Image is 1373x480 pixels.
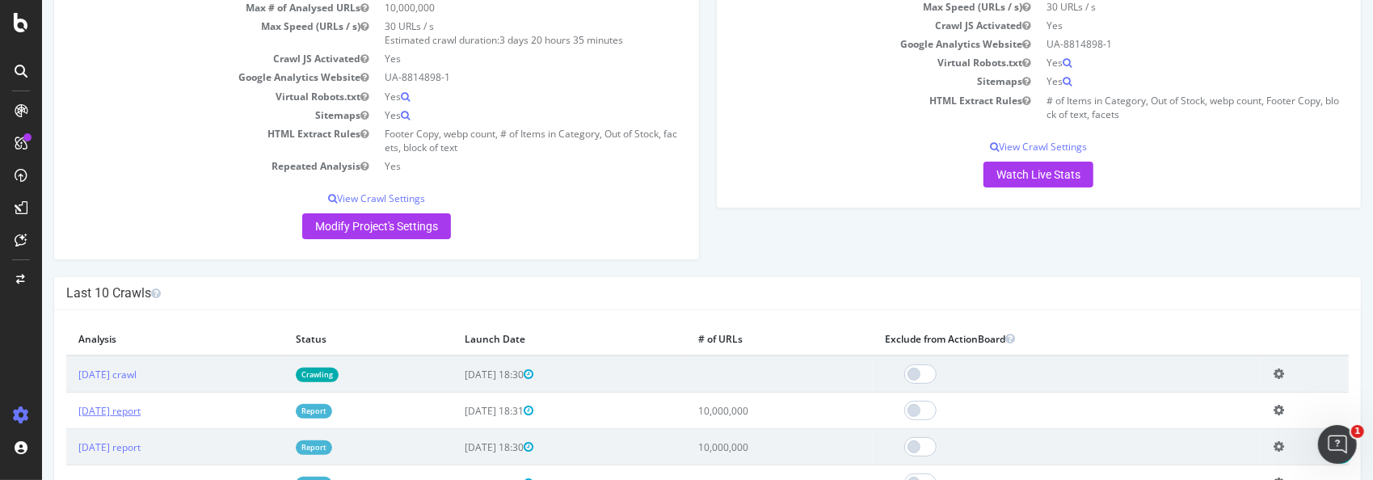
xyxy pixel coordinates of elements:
[24,157,335,175] td: Repeated Analysis
[1318,425,1357,464] iframe: Intercom live chat
[254,440,290,454] a: Report
[996,72,1307,91] td: Yes
[644,322,831,356] th: # of URLs
[996,53,1307,72] td: Yes
[411,322,644,356] th: Launch Date
[423,368,491,381] span: [DATE] 18:30
[335,49,645,68] td: Yes
[687,91,997,124] td: HTML Extract Rules
[423,440,491,454] span: [DATE] 18:30
[423,404,491,418] span: [DATE] 18:31
[24,17,335,49] td: Max Speed (URLs / s)
[457,33,581,47] span: 3 days 20 hours 35 minutes
[996,35,1307,53] td: UA-8814898-1
[24,322,242,356] th: Analysis
[24,49,335,68] td: Crawl JS Activated
[335,17,645,49] td: 30 URLs / s Estimated crawl duration:
[24,68,335,86] td: Google Analytics Website
[260,213,409,239] a: Modify Project's Settings
[36,368,95,381] a: [DATE] crawl
[36,404,99,418] a: [DATE] report
[335,106,645,124] td: Yes
[24,192,645,205] p: View Crawl Settings
[687,53,997,72] td: Virtual Robots.txt
[254,368,297,381] a: Crawling
[24,124,335,157] td: HTML Extract Rules
[996,91,1307,124] td: # of Items in Category, Out of Stock, webp count, Footer Copy, block of text, facets
[24,285,1307,301] h4: Last 10 Crawls
[644,429,831,465] td: 10,000,000
[242,322,411,356] th: Status
[335,87,645,106] td: Yes
[1351,425,1364,438] span: 1
[687,16,997,35] td: Crawl JS Activated
[941,162,1051,187] a: Watch Live Stats
[644,393,831,429] td: 10,000,000
[687,140,1308,154] p: View Crawl Settings
[335,124,645,157] td: Footer Copy, webp count, # of Items in Category, Out of Stock, facets, block of text
[335,68,645,86] td: UA-8814898-1
[254,404,290,418] a: Report
[831,322,1219,356] th: Exclude from ActionBoard
[687,35,997,53] td: Google Analytics Website
[996,16,1307,35] td: Yes
[24,87,335,106] td: Virtual Robots.txt
[24,106,335,124] td: Sitemaps
[36,440,99,454] a: [DATE] report
[687,72,997,91] td: Sitemaps
[335,157,645,175] td: Yes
